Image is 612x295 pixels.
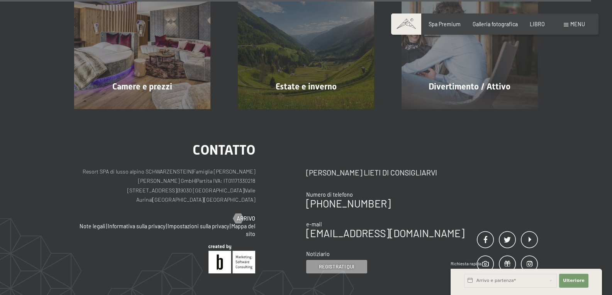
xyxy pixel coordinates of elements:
[306,221,322,228] font: e-mail
[306,168,437,177] font: [PERSON_NAME] lieti di consigliarvi
[108,223,165,229] a: Informativa sulla privacy
[192,168,193,175] font: |
[530,21,545,27] a: LIBRO
[195,177,196,184] font: |
[204,196,255,203] font: [GEOGRAPHIC_DATA]
[106,223,107,229] font: |
[276,82,337,91] font: Estate e inverno
[196,177,255,184] font: Partita IVA: IT01171330218
[193,142,255,158] font: contatto
[231,223,255,237] a: Mappa del sito
[153,196,203,203] font: [GEOGRAPHIC_DATA]
[178,187,244,194] font: 39030 [GEOGRAPHIC_DATA]
[127,187,177,194] font: [STREET_ADDRESS]
[166,223,167,229] font: |
[237,215,255,222] font: Arrivo
[306,191,353,198] font: Numero di telefono
[83,168,192,175] font: Resort SPA di lusso alpino SCHWARZENSTEIN
[319,263,354,270] font: Registrati qui
[80,223,105,229] a: Note legali
[138,177,195,184] font: [PERSON_NAME] GmbH
[429,82,510,91] font: Divertimento / Attivo
[563,278,585,283] font: Ulteriore
[177,187,178,194] font: |
[429,21,461,27] a: Spa Premium
[306,197,391,209] a: [PHONE_NUMBER]
[112,82,172,91] font: Camere e prezzi
[168,223,229,229] a: Impostazioni sulla privacy
[451,261,481,266] font: Richiesta rapida
[473,21,518,27] a: Galleria fotografica
[244,187,245,194] font: |
[233,215,255,223] a: Arrivo
[570,21,585,27] font: menu
[306,227,465,239] a: [EMAIL_ADDRESS][DOMAIN_NAME]
[559,274,588,288] button: Ulteriore
[209,244,255,273] img: Brandnamic GmbH | Soluzioni leader per l'ospitalità
[193,168,255,175] font: Famiglia [PERSON_NAME]
[203,196,204,203] font: |
[306,251,330,257] font: Notiziario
